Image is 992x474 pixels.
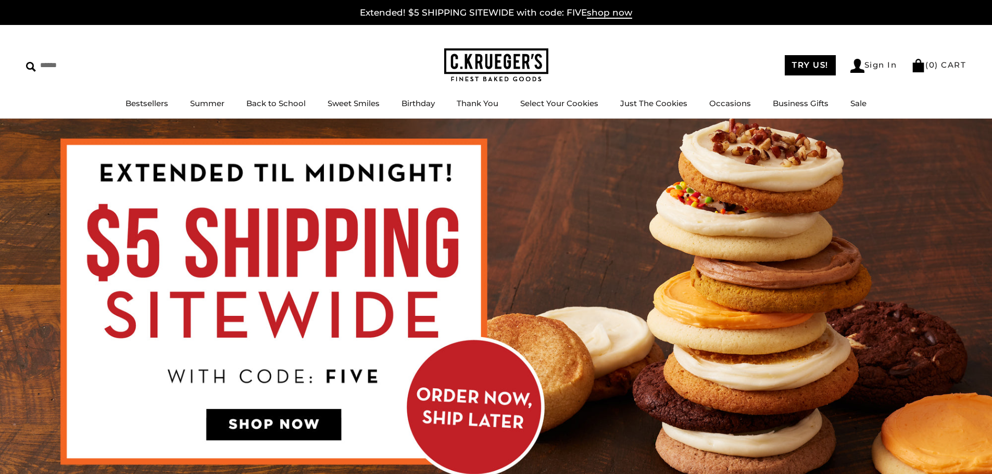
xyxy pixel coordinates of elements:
[401,98,435,108] a: Birthday
[190,98,224,108] a: Summer
[328,98,380,108] a: Sweet Smiles
[620,98,687,108] a: Just The Cookies
[911,59,925,72] img: Bag
[587,7,632,19] span: shop now
[850,98,867,108] a: Sale
[246,98,306,108] a: Back to School
[850,59,897,73] a: Sign In
[457,98,498,108] a: Thank You
[360,7,632,19] a: Extended! $5 SHIPPING SITEWIDE with code: FIVEshop now
[26,57,150,73] input: Search
[850,59,864,73] img: Account
[709,98,751,108] a: Occasions
[785,55,836,75] a: TRY US!
[520,98,598,108] a: Select Your Cookies
[773,98,828,108] a: Business Gifts
[929,60,935,70] span: 0
[911,60,966,70] a: (0) CART
[125,98,168,108] a: Bestsellers
[444,48,548,82] img: C.KRUEGER'S
[26,62,36,72] img: Search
